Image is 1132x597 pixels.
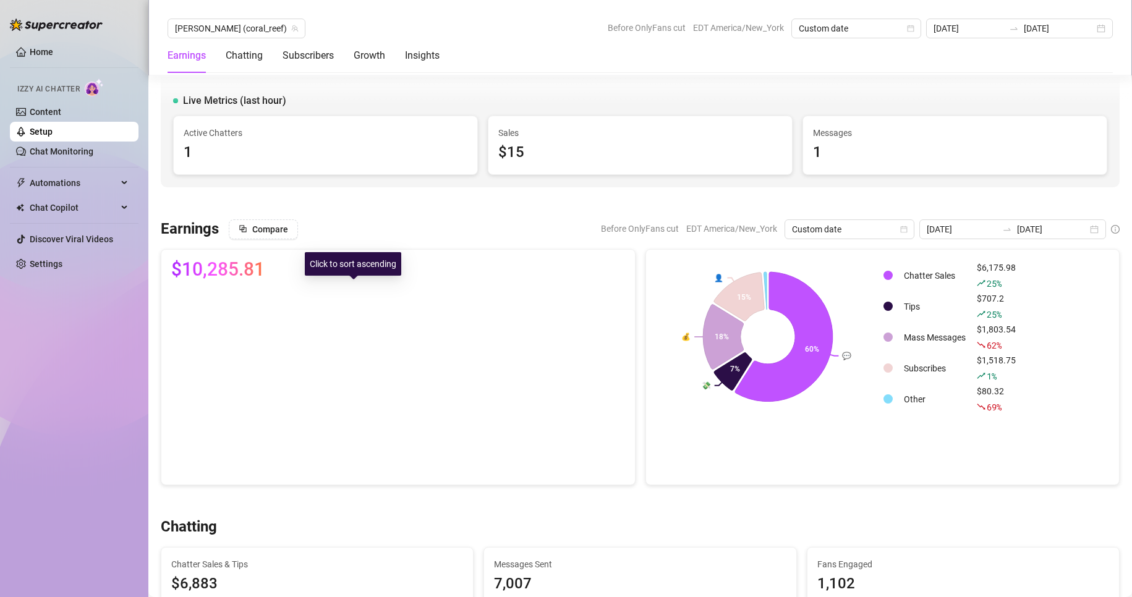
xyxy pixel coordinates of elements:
h3: Earnings [161,219,219,239]
input: End date [1017,222,1087,236]
div: Subscribers [283,48,334,63]
input: Start date [927,222,997,236]
div: $6,175.98 [977,261,1016,290]
div: Insights [405,48,440,63]
div: 1 [813,141,1097,164]
span: rise [977,371,985,380]
div: $80.32 [977,384,1016,414]
input: Start date [934,22,1004,35]
div: $707.2 [977,292,1016,321]
div: Earnings [168,48,206,63]
td: Other [899,384,971,414]
span: Before OnlyFans cut [608,19,686,37]
span: Custom date [792,220,907,239]
span: block [239,224,247,233]
div: $1,518.75 [977,354,1016,383]
a: Home [30,47,53,57]
a: Setup [30,127,53,137]
span: EDT America/New_York [693,19,784,37]
span: to [1009,23,1019,33]
button: Compare [229,219,298,239]
text: 💸 [701,381,710,390]
text: 👤 [714,273,723,282]
div: $15 [498,141,782,164]
span: calendar [900,226,908,233]
span: Messages Sent [494,557,786,571]
span: Izzy AI Chatter [17,83,80,95]
iframe: Intercom live chat [1090,555,1120,585]
span: Automations [30,173,117,193]
input: End date [1024,22,1094,35]
span: 25 % [987,308,1001,320]
span: Before OnlyFans cut [601,219,679,238]
span: 25 % [987,277,1001,289]
span: $6,883 [171,572,463,596]
span: Anna (coral_reef) [175,19,298,38]
a: Discover Viral Videos [30,234,113,244]
span: team [291,25,299,32]
span: EDT America/New_York [686,219,777,238]
div: 1,102 [817,572,1109,596]
span: swap-right [1002,224,1012,234]
div: 7,007 [494,572,786,596]
span: Live Metrics (last hour) [183,93,286,108]
div: Growth [354,48,385,63]
td: Tips [899,292,971,321]
img: AI Chatter [85,78,104,96]
td: Subscribes [899,354,971,383]
span: 1 % [987,370,996,382]
span: fall [977,402,985,411]
span: swap-right [1009,23,1019,33]
div: $1,803.54 [977,323,1016,352]
span: 62 % [987,339,1001,351]
span: 69 % [987,401,1001,413]
a: Content [30,107,61,117]
span: Messages [813,126,1097,140]
span: $10,285.81 [171,260,265,279]
span: Sales [498,126,782,140]
div: Chatting [226,48,263,63]
span: Active Chatters [184,126,467,140]
span: Chatter Sales & Tips [171,557,463,571]
span: rise [977,310,985,318]
text: 💬 [842,351,851,360]
h3: Chatting [161,517,217,537]
span: Compare [252,224,288,234]
span: Chat Copilot [30,198,117,218]
span: rise [977,279,985,287]
img: logo-BBDzfeDw.svg [10,19,103,31]
span: to [1002,224,1012,234]
span: Fans Engaged [817,557,1109,571]
span: Custom date [799,19,914,38]
span: fall [977,341,985,349]
text: 💰 [681,332,691,341]
a: Settings [30,259,62,269]
img: Chat Copilot [16,203,24,212]
span: thunderbolt [16,178,26,188]
div: 1 [184,141,467,164]
td: Mass Messages [899,323,971,352]
td: Chatter Sales [899,261,971,290]
a: Chat Monitoring [30,146,93,156]
span: info-circle [1111,225,1120,234]
span: calendar [907,25,914,32]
